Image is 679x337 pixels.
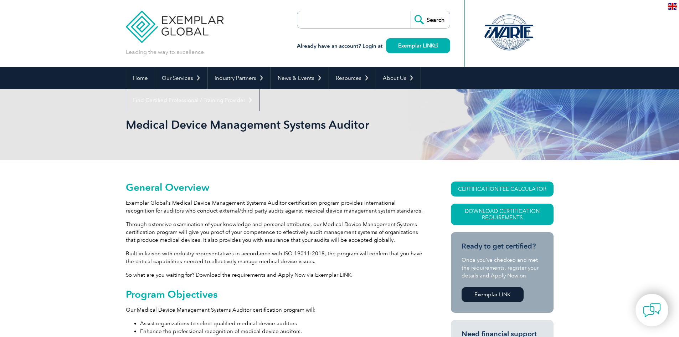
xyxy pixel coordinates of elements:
h2: General Overview [126,182,425,193]
a: Find Certified Professional / Training Provider [126,89,259,111]
p: Once you’ve checked and met the requirements, register your details and Apply Now on [462,256,543,280]
p: Exemplar Global’s Medical Device Management Systems Auditor certification program provides intern... [126,199,425,215]
p: So what are you waiting for? Download the requirements and Apply Now via Exemplar LINK. [126,271,425,279]
img: en [668,3,677,10]
h2: Program Objectives [126,289,425,300]
a: Download Certification Requirements [451,204,554,225]
h3: Ready to get certified? [462,242,543,251]
h1: Medical Device Management Systems Auditor [126,118,400,132]
input: Search [411,11,450,28]
a: Home [126,67,155,89]
h3: Already have an account? Login at [297,42,450,51]
p: Built in liaison with industry representatives in accordance with ISO 19011:2018, the program wil... [126,250,425,265]
a: CERTIFICATION FEE CALCULATOR [451,182,554,196]
li: Assist organizations to select qualified medical device auditors [140,320,425,327]
a: News & Events [271,67,329,89]
p: Our Medical Device Management Systems Auditor certification program will: [126,306,425,314]
p: Through extensive examination of your knowledge and personal attributes, our Medical Device Manag... [126,220,425,244]
a: About Us [376,67,421,89]
img: open_square.png [434,44,438,47]
a: Our Services [155,67,207,89]
a: Exemplar LINK [386,38,450,53]
a: Resources [329,67,376,89]
li: Enhance the professional recognition of medical device auditors. [140,327,425,335]
a: Exemplar LINK [462,287,524,302]
img: contact-chat.png [643,301,661,319]
p: Leading the way to excellence [126,48,204,56]
a: Industry Partners [208,67,271,89]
